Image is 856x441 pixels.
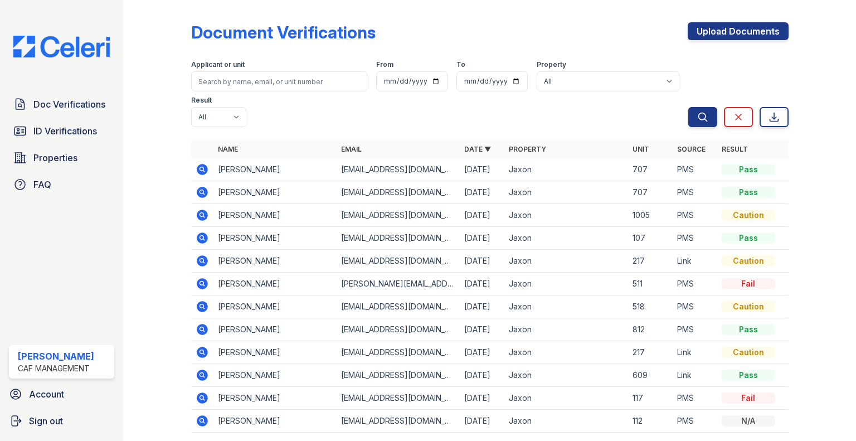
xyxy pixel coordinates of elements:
[213,341,337,364] td: [PERSON_NAME]
[337,250,460,273] td: [EMAIL_ADDRESS][DOMAIN_NAME]
[464,145,491,153] a: Date ▼
[18,363,94,374] div: CAF Management
[673,364,717,387] td: Link
[4,410,119,432] a: Sign out
[628,364,673,387] td: 609
[673,158,717,181] td: PMS
[628,341,673,364] td: 217
[504,318,628,341] td: Jaxon
[628,318,673,341] td: 812
[504,250,628,273] td: Jaxon
[213,410,337,433] td: [PERSON_NAME]
[504,387,628,410] td: Jaxon
[9,173,114,196] a: FAQ
[722,324,775,335] div: Pass
[628,158,673,181] td: 707
[18,350,94,363] div: [PERSON_NAME]
[337,273,460,295] td: [PERSON_NAME][EMAIL_ADDRESS][PERSON_NAME][DOMAIN_NAME]
[628,181,673,204] td: 707
[628,387,673,410] td: 117
[33,178,51,191] span: FAQ
[376,60,393,69] label: From
[673,341,717,364] td: Link
[628,204,673,227] td: 1005
[213,364,337,387] td: [PERSON_NAME]
[460,410,504,433] td: [DATE]
[191,60,245,69] label: Applicant or unit
[673,181,717,204] td: PMS
[722,232,775,244] div: Pass
[191,96,212,105] label: Result
[337,410,460,433] td: [EMAIL_ADDRESS][DOMAIN_NAME]
[722,392,775,404] div: Fail
[29,414,63,428] span: Sign out
[504,295,628,318] td: Jaxon
[722,370,775,381] div: Pass
[504,204,628,227] td: Jaxon
[460,181,504,204] td: [DATE]
[722,145,748,153] a: Result
[337,364,460,387] td: [EMAIL_ADDRESS][DOMAIN_NAME]
[460,318,504,341] td: [DATE]
[9,120,114,142] a: ID Verifications
[460,295,504,318] td: [DATE]
[628,410,673,433] td: 112
[33,124,97,138] span: ID Verifications
[213,273,337,295] td: [PERSON_NAME]
[213,318,337,341] td: [PERSON_NAME]
[722,210,775,221] div: Caution
[504,364,628,387] td: Jaxon
[456,60,465,69] label: To
[504,341,628,364] td: Jaxon
[337,318,460,341] td: [EMAIL_ADDRESS][DOMAIN_NAME]
[722,255,775,266] div: Caution
[673,204,717,227] td: PMS
[4,383,119,405] a: Account
[337,204,460,227] td: [EMAIL_ADDRESS][DOMAIN_NAME]
[213,250,337,273] td: [PERSON_NAME]
[9,147,114,169] a: Properties
[337,387,460,410] td: [EMAIL_ADDRESS][DOMAIN_NAME]
[673,387,717,410] td: PMS
[460,158,504,181] td: [DATE]
[29,387,64,401] span: Account
[504,227,628,250] td: Jaxon
[504,410,628,433] td: Jaxon
[504,273,628,295] td: Jaxon
[4,36,119,57] img: CE_Logo_Blue-a8612792a0a2168367f1c8372b55b34899dd931a85d93a1a3d3e32e68fde9ad4.png
[460,364,504,387] td: [DATE]
[213,181,337,204] td: [PERSON_NAME]
[460,387,504,410] td: [DATE]
[337,158,460,181] td: [EMAIL_ADDRESS][DOMAIN_NAME]
[341,145,362,153] a: Email
[213,387,337,410] td: [PERSON_NAME]
[628,227,673,250] td: 107
[628,273,673,295] td: 511
[673,273,717,295] td: PMS
[722,301,775,312] div: Caution
[460,341,504,364] td: [DATE]
[504,181,628,204] td: Jaxon
[673,410,717,433] td: PMS
[537,60,566,69] label: Property
[688,22,789,40] a: Upload Documents
[673,227,717,250] td: PMS
[722,415,775,427] div: N/A
[213,204,337,227] td: [PERSON_NAME]
[460,227,504,250] td: [DATE]
[673,318,717,341] td: PMS
[213,158,337,181] td: [PERSON_NAME]
[213,227,337,250] td: [PERSON_NAME]
[460,250,504,273] td: [DATE]
[191,71,367,91] input: Search by name, email, or unit number
[628,295,673,318] td: 518
[722,187,775,198] div: Pass
[337,295,460,318] td: [EMAIL_ADDRESS][DOMAIN_NAME]
[9,93,114,115] a: Doc Verifications
[673,250,717,273] td: Link
[673,295,717,318] td: PMS
[337,341,460,364] td: [EMAIL_ADDRESS][DOMAIN_NAME]
[677,145,706,153] a: Source
[722,347,775,358] div: Caution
